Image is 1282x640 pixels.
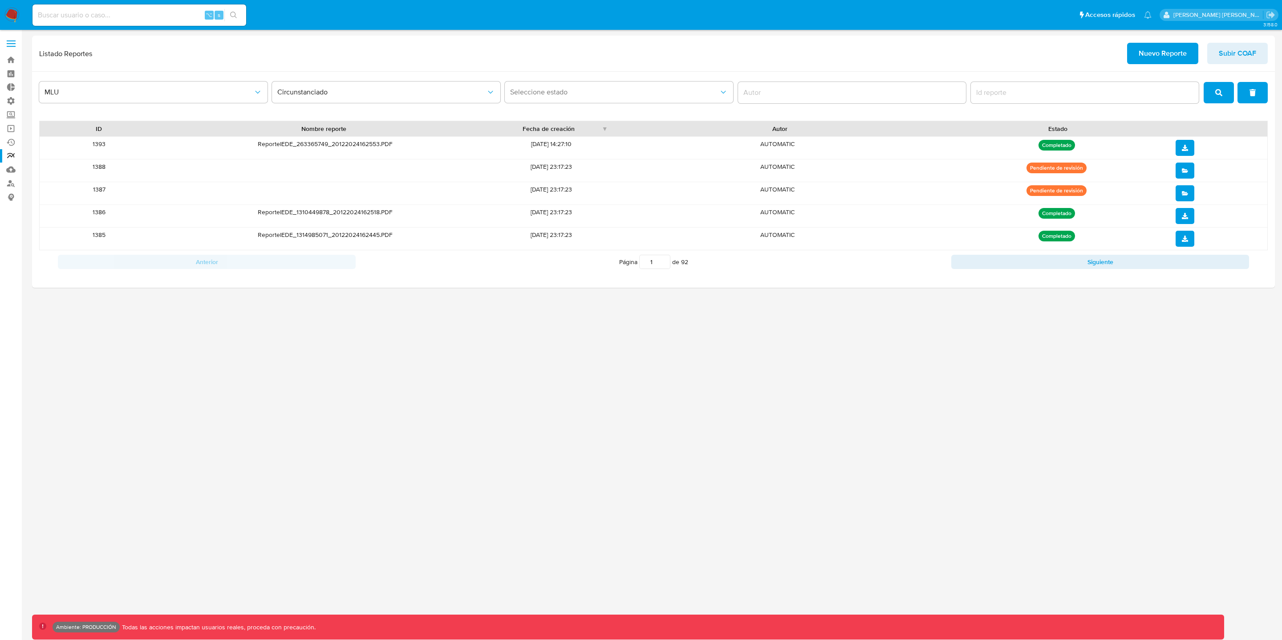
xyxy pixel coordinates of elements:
button: search-icon [224,9,243,21]
span: Accesos rápidos [1085,10,1135,20]
span: s [218,11,220,19]
input: Buscar usuario o caso... [32,9,246,21]
p: Todas las acciones impactan usuarios reales, proceda con precaución. [120,623,316,632]
p: leidy.martinez@mercadolibre.com.co [1173,11,1263,19]
span: ⌥ [206,11,212,19]
p: Ambiente: PRODUCCIÓN [56,625,116,629]
a: Salir [1266,10,1275,20]
a: Notificaciones [1144,11,1152,19]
